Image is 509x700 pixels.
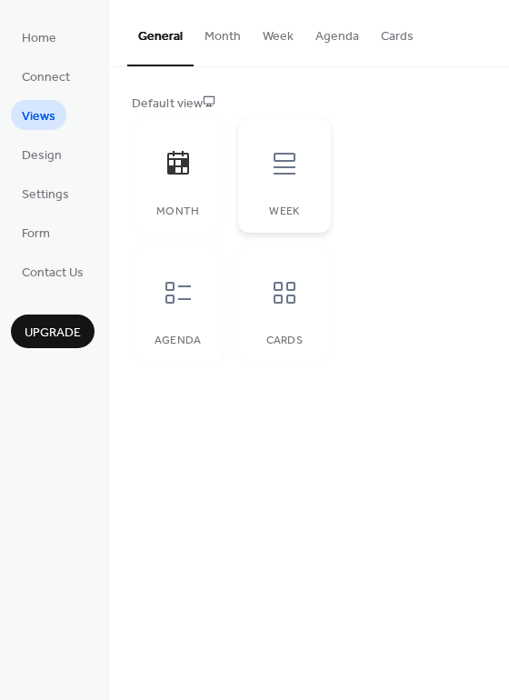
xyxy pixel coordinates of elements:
a: Design [11,139,73,169]
div: Default view [132,95,483,114]
span: Home [22,29,56,48]
div: Week [256,205,312,218]
div: Agenda [150,335,205,347]
div: Cards [256,335,312,347]
span: Upgrade [25,324,81,343]
span: Connect [22,68,70,87]
span: Form [22,225,50,244]
div: Month [150,205,205,218]
a: Contact Us [11,256,95,286]
span: Views [22,107,55,126]
span: Settings [22,185,69,205]
span: Design [22,146,62,165]
a: Settings [11,178,80,208]
button: Upgrade [11,315,95,348]
span: Contact Us [22,264,84,283]
a: Connect [11,61,81,91]
a: Views [11,100,66,130]
a: Form [11,217,61,247]
a: Home [11,22,67,52]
